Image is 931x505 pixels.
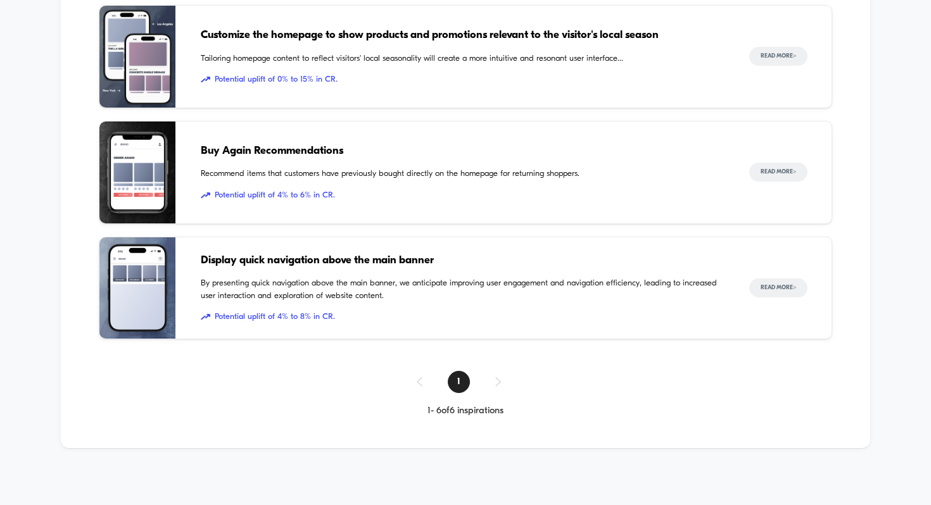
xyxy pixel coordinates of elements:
[749,163,807,182] button: Read More>
[201,73,725,86] span: Potential uplift of 0% to 15% in CR.
[749,47,807,66] button: Read More>
[99,237,175,339] img: By presenting quick navigation above the main banner, we anticipate improving user engagement and...
[201,27,725,44] span: Customize the homepage to show products and promotions relevant to the visitor's local season
[448,371,470,393] span: 1
[201,143,725,159] span: Buy Again Recommendations
[99,406,833,416] div: 1 - 6 of 6 inspirations
[201,311,725,323] span: Potential uplift of 4% to 8% in CR.
[99,6,175,108] img: Tailoring homepage content to reflect visitors' local seasonality will create a more intuitive an...
[201,189,725,202] span: Potential uplift of 4% to 6% in CR.
[749,278,807,297] button: Read More>
[201,168,725,180] span: Recommend items that customers have previously bought directly on the homepage for returning shop...
[201,53,725,65] span: Tailoring homepage content to reflect visitors' local seasonality will create a more intuitive an...
[99,122,175,223] img: Recommend items that customers have previously bought directly on the homepage for returning shop...
[201,253,725,269] span: Display quick navigation above the main banner
[201,277,725,302] span: By presenting quick navigation above the main banner, we anticipate improving user engagement and...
